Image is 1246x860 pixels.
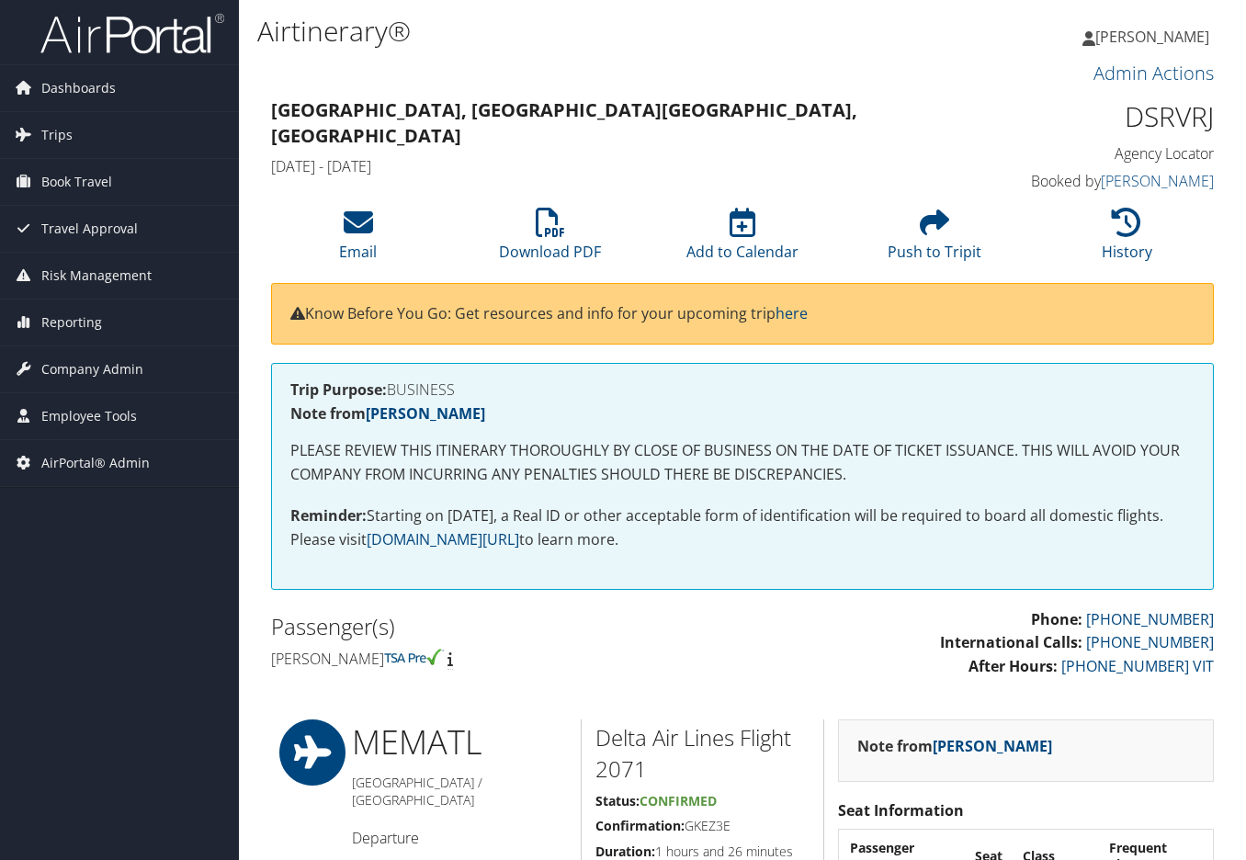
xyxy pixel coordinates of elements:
[41,65,116,111] span: Dashboards
[352,828,567,848] h4: Departure
[339,218,377,262] a: Email
[1102,218,1152,262] a: History
[1086,632,1214,652] a: [PHONE_NUMBER]
[290,382,1195,397] h4: BUSINESS
[41,206,138,252] span: Travel Approval
[1101,171,1214,191] a: [PERSON_NAME]
[41,393,137,439] span: Employee Tools
[290,403,485,424] strong: Note from
[1095,27,1209,47] span: [PERSON_NAME]
[1086,609,1214,629] a: [PHONE_NUMBER]
[366,403,485,424] a: [PERSON_NAME]
[968,656,1058,676] strong: After Hours:
[595,817,685,834] strong: Confirmation:
[999,143,1214,164] h4: Agency Locator
[257,12,904,51] h1: Airtinerary®
[290,302,1195,326] p: Know Before You Go: Get resources and info for your upcoming trip
[41,300,102,345] span: Reporting
[290,505,367,526] strong: Reminder:
[41,112,73,158] span: Trips
[1031,609,1082,629] strong: Phone:
[933,736,1052,756] a: [PERSON_NAME]
[41,440,150,486] span: AirPortal® Admin
[640,792,717,809] span: Confirmed
[271,649,729,669] h4: [PERSON_NAME]
[40,12,224,55] img: airportal-logo.png
[857,736,1052,756] strong: Note from
[41,159,112,205] span: Book Travel
[352,774,567,809] h5: [GEOGRAPHIC_DATA] / [GEOGRAPHIC_DATA]
[1093,61,1214,85] a: Admin Actions
[999,171,1214,191] h4: Booked by
[686,218,799,262] a: Add to Calendar
[352,719,567,765] h1: MEM ATL
[41,253,152,299] span: Risk Management
[940,632,1082,652] strong: International Calls:
[999,97,1214,136] h1: DSRVRJ
[290,379,387,400] strong: Trip Purpose:
[595,843,655,860] strong: Duration:
[271,611,729,642] h2: Passenger(s)
[271,156,971,176] h4: [DATE] - [DATE]
[595,722,810,784] h2: Delta Air Lines Flight 2071
[888,218,981,262] a: Push to Tripit
[595,792,640,809] strong: Status:
[290,439,1195,486] p: PLEASE REVIEW THIS ITINERARY THOROUGHLY BY CLOSE OF BUSINESS ON THE DATE OF TICKET ISSUANCE. THIS...
[271,97,857,148] strong: [GEOGRAPHIC_DATA], [GEOGRAPHIC_DATA] [GEOGRAPHIC_DATA], [GEOGRAPHIC_DATA]
[595,817,810,835] h5: GKEZ3E
[838,800,964,820] strong: Seat Information
[499,218,601,262] a: Download PDF
[1061,656,1214,676] a: [PHONE_NUMBER] VIT
[384,649,444,665] img: tsa-precheck.png
[367,529,519,549] a: [DOMAIN_NAME][URL]
[290,504,1195,551] p: Starting on [DATE], a Real ID or other acceptable form of identification will be required to boar...
[776,303,808,323] a: here
[1082,9,1228,64] a: [PERSON_NAME]
[41,346,143,392] span: Company Admin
